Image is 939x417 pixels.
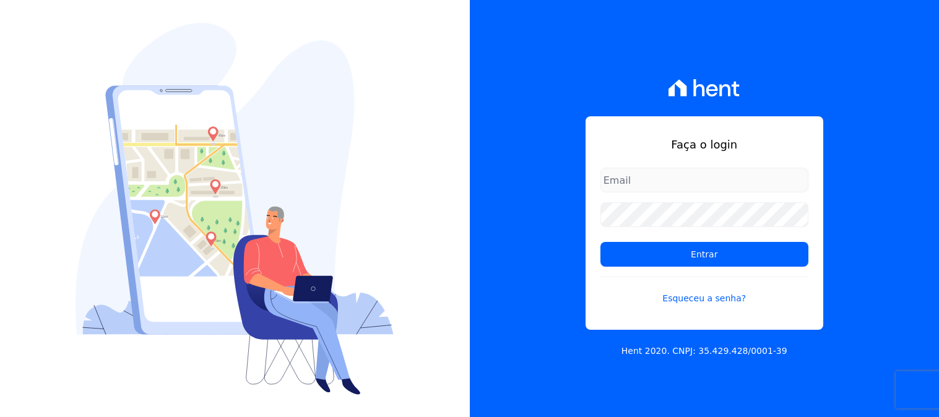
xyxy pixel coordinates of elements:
p: Hent 2020. CNPJ: 35.429.428/0001-39 [621,345,787,358]
img: Login [76,23,394,395]
h1: Faça o login [600,136,808,153]
a: Esqueceu a senha? [600,277,808,305]
input: Email [600,168,808,192]
input: Entrar [600,242,808,267]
